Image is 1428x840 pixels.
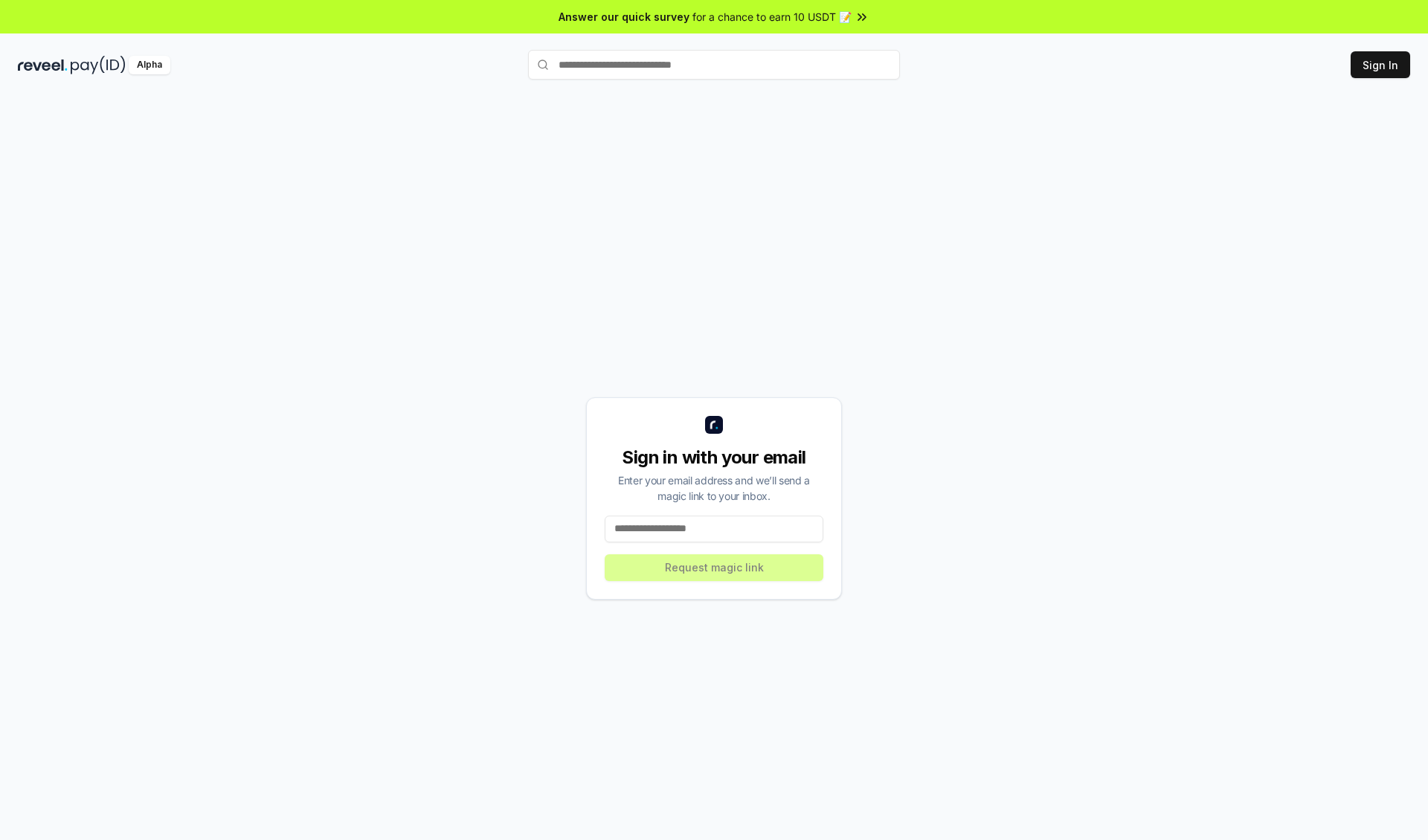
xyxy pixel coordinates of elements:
span: Answer our quick survey [559,9,689,25]
img: logo_small [705,416,723,434]
div: Enter your email address and we’ll send a magic link to your inbox. [605,472,823,504]
img: pay_id [71,56,126,74]
button: Sign In [1351,51,1410,78]
div: Alpha [129,56,170,74]
div: Sign in with your email [605,446,823,469]
span: for a chance to earn 10 USDT 📝 [692,9,852,25]
img: reveel_dark [18,56,68,74]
